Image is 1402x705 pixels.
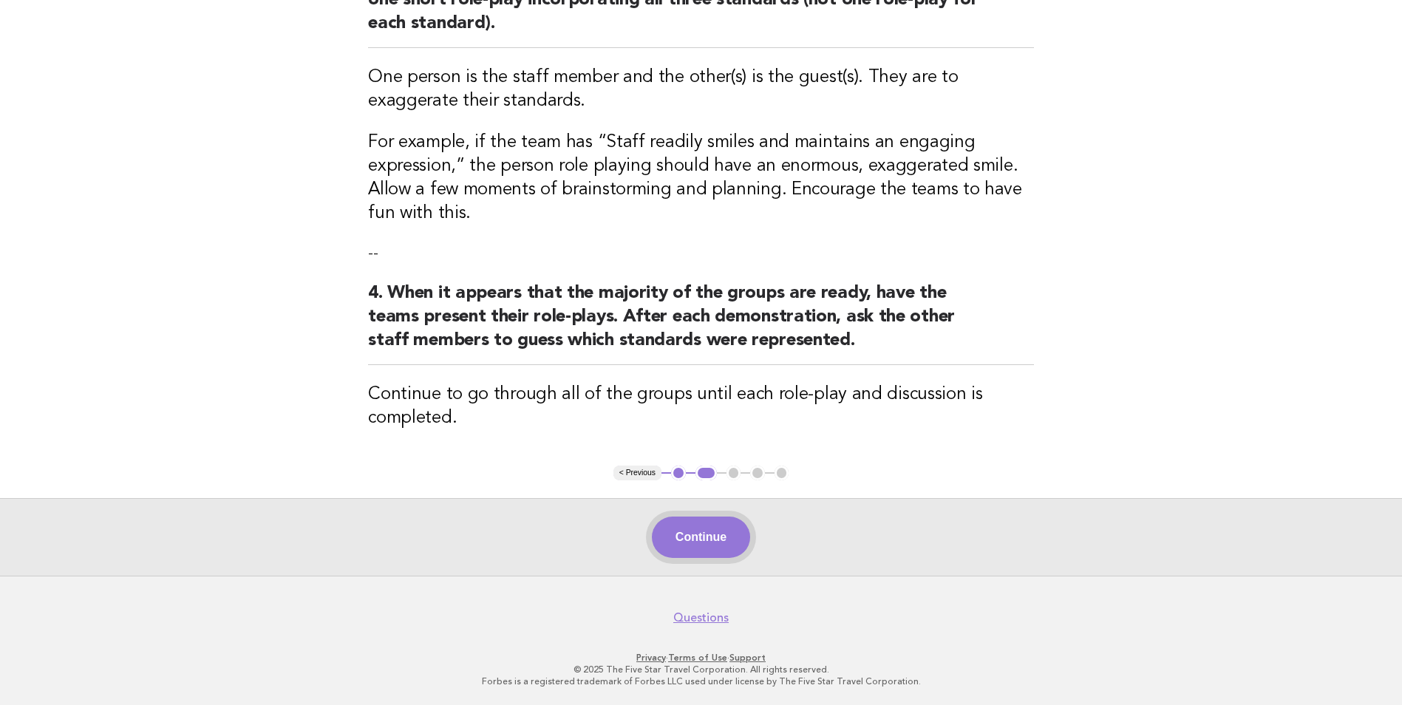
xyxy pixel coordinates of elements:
p: © 2025 The Five Star Travel Corporation. All rights reserved. [249,664,1154,675]
a: Privacy [636,653,666,663]
a: Support [729,653,766,663]
button: < Previous [613,466,661,480]
h2: 4. When it appears that the majority of the groups are ready, have the teams present their role-p... [368,282,1034,365]
h3: Continue to go through all of the groups until each role-play and discussion is completed. [368,383,1034,430]
p: Forbes is a registered trademark of Forbes LLC used under license by The Five Star Travel Corpora... [249,675,1154,687]
p: -- [368,243,1034,264]
button: 1 [671,466,686,480]
p: · · [249,652,1154,664]
a: Terms of Use [668,653,727,663]
button: Continue [652,517,750,558]
h3: For example, if the team has “Staff readily smiles and maintains an engaging expression,” the per... [368,131,1034,225]
h3: One person is the staff member and the other(s) is the guest(s). They are to exaggerate their sta... [368,66,1034,113]
button: 2 [695,466,717,480]
a: Questions [673,610,729,625]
